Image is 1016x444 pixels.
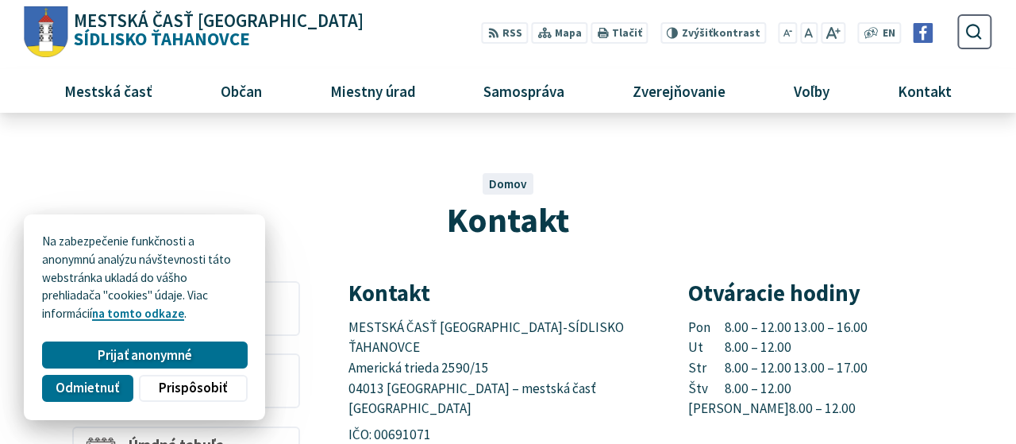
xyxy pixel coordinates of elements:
[24,6,363,58] a: Logo Sídlisko Ťahanovce, prejsť na domovskú stránku.
[56,380,119,396] span: Odmietnuť
[447,198,569,241] span: Kontakt
[800,22,818,44] button: Nastaviť pôvodnú veľkosť písma
[478,69,571,112] span: Samospráva
[591,22,648,44] button: Tlačiť
[682,27,760,40] span: kontrast
[531,22,587,44] a: Mapa
[660,22,766,44] button: Zvýšiťkontrast
[42,233,247,323] p: Na zabezpečenie funkčnosti a anonymnú analýzu návštevnosti táto webstránka ukladá do vášho prehli...
[870,69,980,112] a: Kontakt
[489,176,527,191] a: Domov
[92,306,184,321] a: na tomto odkaze
[779,22,798,44] button: Zmenšiť veľkosť písma
[688,318,992,419] p: 8.00 – 12.00 13.00 – 16.00 8.00 – 12.00 8.00 – 12.00 13.00 – 17.00 8.00 – 12.00 8.00 – 12.00
[481,22,528,44] a: RSS
[821,22,845,44] button: Zväčšiť veľkosť písma
[42,342,247,369] button: Prijať anonymné
[688,379,725,400] span: Štv
[688,318,725,338] span: Pon
[914,23,933,43] img: Prejsť na Facebook stránku
[348,319,626,418] span: MESTSKÁ ČASŤ [GEOGRAPHIC_DATA]-SÍDLISKO ŤAHANOVCE Americká trieda 2590/15 04013 [GEOGRAPHIC_DATA]...
[98,347,192,364] span: Prijať anonymné
[37,69,181,112] a: Mestská časť
[324,69,421,112] span: Miestny úrad
[688,281,992,306] h3: Otváracie hodiny
[42,375,133,402] button: Odmietnuť
[555,25,582,42] span: Mapa
[159,380,227,396] span: Prispôsobiť
[883,25,895,42] span: EN
[788,69,836,112] span: Voľby
[688,399,789,419] span: [PERSON_NAME]
[682,26,713,40] span: Zvýšiť
[605,69,754,112] a: Zverejňovanie
[67,12,364,48] span: Sídlisko Ťahanovce
[612,27,642,40] span: Tlačiť
[348,281,652,306] h3: Kontakt
[456,69,593,112] a: Samospráva
[891,69,957,112] span: Kontakt
[58,69,158,112] span: Mestská časť
[302,69,444,112] a: Miestny úrad
[502,25,522,42] span: RSS
[766,69,858,112] a: Voľby
[688,338,725,358] span: Ut
[74,12,364,30] span: Mestská časť [GEOGRAPHIC_DATA]
[139,375,247,402] button: Prispôsobiť
[878,25,899,42] a: EN
[688,358,725,379] span: Str
[192,69,290,112] a: Občan
[214,69,267,112] span: Občan
[627,69,732,112] span: Zverejňovanie
[24,6,67,58] img: Prejsť na domovskú stránku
